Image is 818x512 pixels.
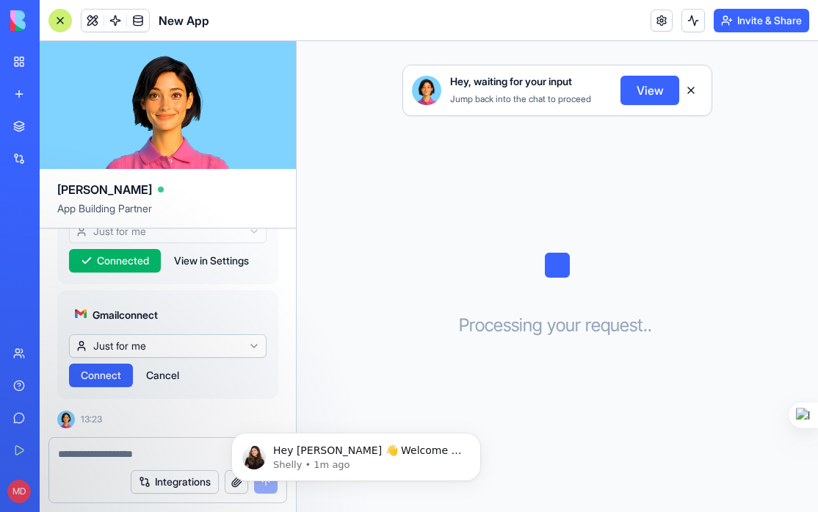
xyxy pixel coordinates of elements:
span: 13:23 [81,414,102,425]
span: New App [159,12,209,29]
button: View [620,76,679,105]
h3: Processing your request [459,314,656,337]
button: Cancel [139,364,187,387]
button: Invite & Share [714,9,809,32]
img: Ella_00000_wcx2te.png [57,411,75,428]
span: Jump back into the chat to proceed [450,93,591,104]
span: Hey, waiting for your input [450,74,572,89]
button: Integrations [131,470,219,494]
span: . [643,314,648,337]
span: App Building Partner [57,201,278,228]
span: Connected [97,253,149,268]
span: [PERSON_NAME] [57,181,152,198]
span: . [648,314,652,337]
span: MD [7,480,31,503]
img: logo [10,10,101,31]
span: Gmail connect [93,308,158,322]
button: View in Settings [167,249,256,273]
button: Connected [69,249,161,273]
button: Connect [69,364,133,387]
img: gmail [75,308,87,320]
span: Connect [81,368,121,383]
iframe: Intercom notifications message [209,402,503,505]
img: Ella_00000_wcx2te.png [412,76,441,105]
